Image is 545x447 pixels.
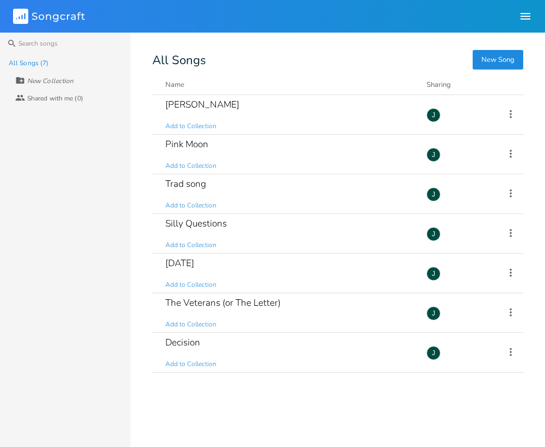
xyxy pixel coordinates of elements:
[165,280,216,289] span: Add to Collection
[165,219,227,228] div: Silly Questions
[165,80,184,90] div: Name
[165,161,216,171] span: Add to Collection
[165,338,200,347] div: Decision
[426,346,441,360] div: Jim63
[165,201,216,210] span: Add to Collection
[27,78,73,84] div: New Collection
[165,79,413,90] button: Name
[165,320,216,329] span: Add to Collection
[426,108,441,122] div: Jim63
[165,179,206,188] div: Trad song
[426,148,441,162] div: Jim63
[165,360,216,369] span: Add to Collection
[165,298,281,307] div: The Veterans (or The Letter)
[165,140,208,149] div: Pink Moon
[426,267,441,281] div: Jim63
[426,306,441,320] div: Jim63
[9,60,48,66] div: All Songs (7)
[165,241,216,250] span: Add to Collection
[165,122,216,131] span: Add to Collection
[165,100,239,109] div: [PERSON_NAME]
[426,187,441,202] div: Jim63
[426,227,441,241] div: Jim63
[165,259,194,268] div: [DATE]
[152,54,523,66] div: All Songs
[27,95,83,102] div: Shared with me (0)
[473,50,523,70] button: New Song
[426,79,492,90] div: Sharing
